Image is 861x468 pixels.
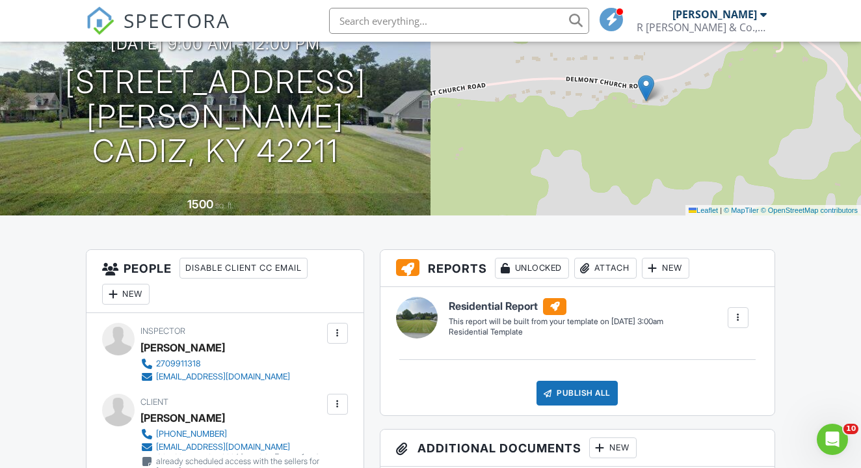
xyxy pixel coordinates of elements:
[843,424,858,434] span: 10
[724,206,759,214] a: © MapTiler
[140,357,290,370] a: 2709911318
[140,370,290,383] a: [EMAIL_ADDRESS][DOMAIN_NAME]
[380,430,775,467] h3: Additional Documents
[21,65,410,168] h1: [STREET_ADDRESS][PERSON_NAME] Cadiz, KY 42211
[449,327,663,338] div: Residential Template
[140,408,225,428] div: [PERSON_NAME]
[140,397,168,407] span: Client
[536,381,618,406] div: Publish All
[642,258,689,279] div: New
[140,338,225,357] div: [PERSON_NAME]
[156,372,290,382] div: [EMAIL_ADDRESS][DOMAIN_NAME]
[156,359,201,369] div: 2709911318
[140,428,323,441] a: [PHONE_NUMBER]
[86,18,230,45] a: SPECTORA
[140,326,185,336] span: Inspector
[179,258,308,279] div: Disable Client CC Email
[495,258,569,279] div: Unlocked
[449,298,663,315] h6: Residential Report
[449,316,663,327] div: This report will be built from your template on [DATE] 3:00am
[672,8,757,21] div: [PERSON_NAME]
[215,200,233,210] span: sq. ft.
[380,250,775,287] h3: Reports
[86,250,363,313] h3: People
[86,7,114,35] img: The Best Home Inspection Software - Spectora
[111,35,320,53] h3: [DATE] 9:00 am - 12:00 pm
[140,441,323,454] a: [EMAIL_ADDRESS][DOMAIN_NAME]
[156,442,290,452] div: [EMAIL_ADDRESS][DOMAIN_NAME]
[689,206,718,214] a: Leaflet
[761,206,858,214] a: © OpenStreetMap contributors
[637,21,767,34] div: R Miller & Co., LLC
[574,258,637,279] div: Attach
[329,8,589,34] input: Search everything...
[187,197,213,211] div: 1500
[156,429,227,439] div: [PHONE_NUMBER]
[638,75,654,102] img: Marker
[102,284,150,305] div: New
[720,206,722,214] span: |
[589,437,637,458] div: New
[817,424,848,455] iframe: Intercom live chat
[124,7,230,34] span: SPECTORA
